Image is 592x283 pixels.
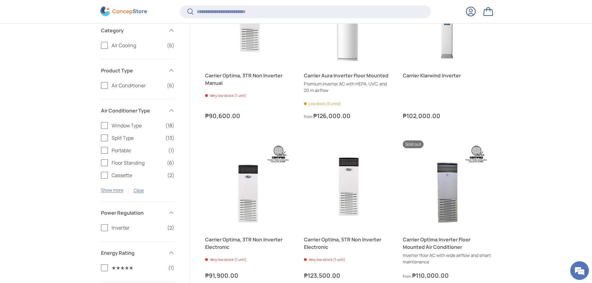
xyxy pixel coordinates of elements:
span: Air Cooling [112,42,163,49]
a: Clear [134,187,144,193]
span: Energy Rating [101,249,164,257]
span: Split Type [112,134,162,142]
span: Window Type [112,122,162,129]
span: Product Type [101,67,164,74]
summary: Energy Rating [101,242,174,264]
a: Carrier Optima, 3TR Non Inverter Manual [205,72,294,87]
a: Carrier Optima, 5TR Non Inverter Electronic [304,236,393,251]
button: Show more [101,187,123,193]
span: Cassette [112,171,163,179]
img: carrier-optima-5tr-non-inverter-floor-standing-aircon-unit-full-view-concepstore [304,140,393,229]
summary: Air Conditioner Type [101,99,174,122]
span: (2) [167,171,174,179]
span: (6) [167,159,174,167]
a: Carrier Optima Inverter Floor Mounted Air Conditioner [403,140,492,229]
summary: Category [101,19,174,42]
span: Category [101,27,164,34]
div: Chat with us now [32,35,104,43]
span: Air Conditioner [112,82,163,89]
img: ConcepStore [100,7,147,16]
span: (6) [167,82,174,89]
a: Carrier Aura Inverter Floor Mounted [304,72,393,79]
a: Carrier Optima, 5TR Non Inverter Electronic [304,140,393,229]
summary: Product Type [101,59,174,82]
span: ★★★★★ [112,264,164,272]
span: We're online! [36,78,86,141]
a: Carrier Optima, 3TR Non Inverter Electronic [205,236,294,251]
span: (6) [167,42,174,49]
summary: Power Regulation [101,202,174,224]
a: Carrier Optima Inverter Floor Mounted Air Conditioner [403,236,492,251]
a: Carrier Klarwind Inverter [403,72,492,79]
span: (1) [168,264,174,272]
span: Portable [112,147,164,154]
span: Sold out [403,140,424,148]
span: (1) [168,147,174,154]
span: (13) [165,134,174,142]
span: Floor Standing [112,159,163,167]
span: Power Regulation [101,209,164,217]
textarea: Type your message and hit 'Enter' [3,170,118,191]
span: Air Conditioner Type [101,107,164,114]
span: Inverter [112,224,163,231]
span: (18) [165,122,174,129]
div: Minimize live chat window [102,3,117,18]
span: (2) [167,224,174,231]
a: Carrier Optima, 3TR Non Inverter Electronic [205,140,294,229]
